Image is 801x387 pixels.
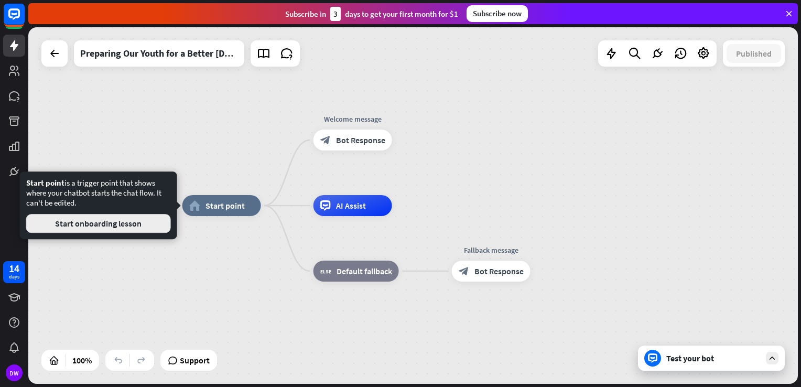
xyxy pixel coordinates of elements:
[330,7,341,21] div: 3
[285,7,458,21] div: Subscribe in days to get your first month for $1
[320,266,331,276] i: block_fallback
[80,40,238,67] div: Preparing Our Youth for a Better Tomorrow
[666,353,761,363] div: Test your bot
[474,266,524,276] span: Bot Response
[69,352,95,369] div: 100%
[3,261,25,283] a: 14 days
[8,4,40,36] button: Open LiveChat chat widget
[306,114,400,124] div: Welcome message
[444,245,538,255] div: Fallback message
[9,264,19,273] div: 14
[26,178,64,188] span: Start point
[26,178,171,233] div: is a trigger point that shows where your chatbot starts the chat flow. It can't be edited.
[320,135,331,145] i: block_bot_response
[336,135,385,145] span: Bot Response
[337,266,392,276] span: Default fallback
[727,44,781,63] button: Published
[189,200,200,211] i: home_2
[180,352,210,369] span: Support
[467,5,528,22] div: Subscribe now
[336,200,366,211] span: AI Assist
[9,273,19,281] div: days
[6,364,23,381] div: DW
[26,214,171,233] button: Start onboarding lesson
[459,266,469,276] i: block_bot_response
[205,200,245,211] span: Start point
